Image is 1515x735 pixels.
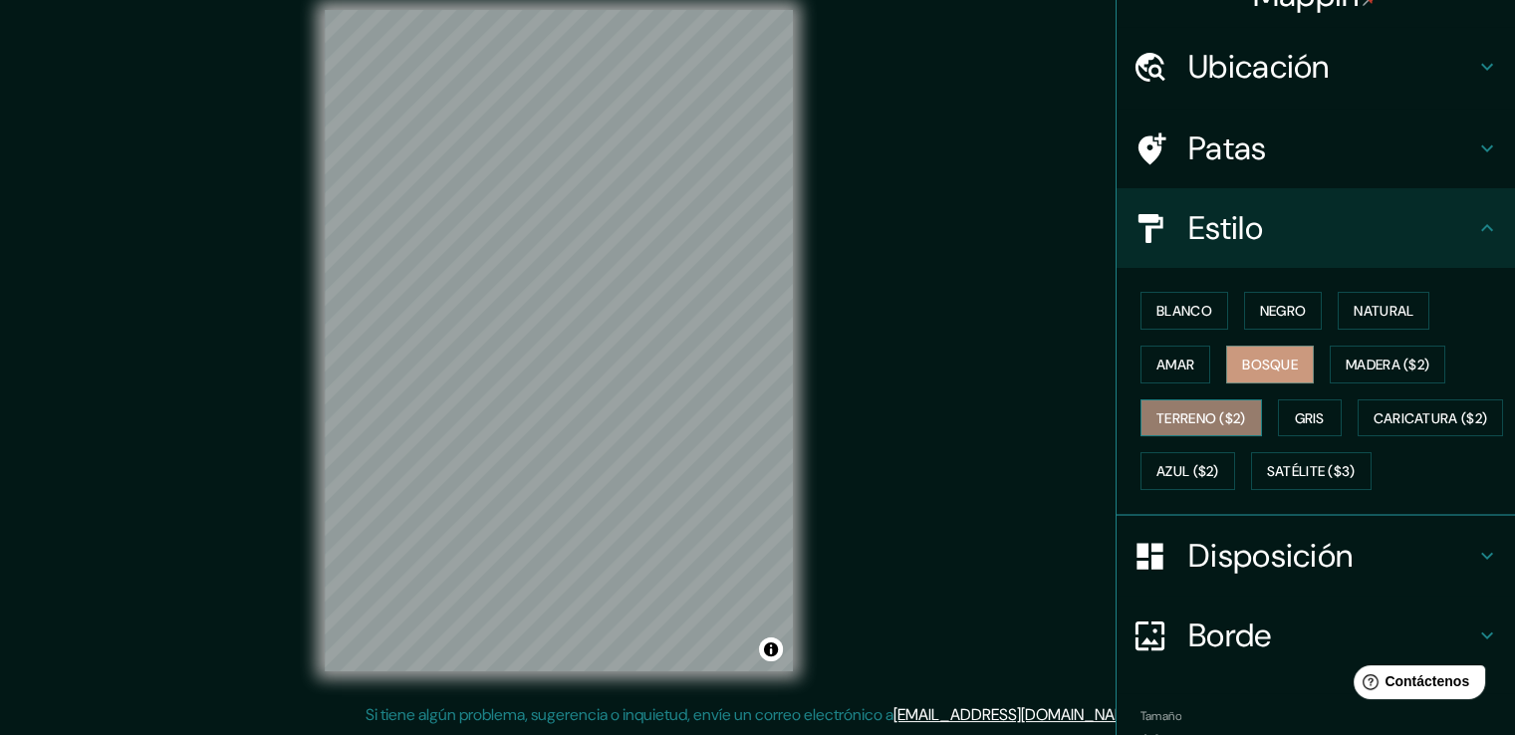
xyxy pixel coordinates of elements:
button: Gris [1278,399,1342,437]
font: Blanco [1156,302,1212,320]
font: Caricatura ($2) [1374,409,1488,427]
button: Blanco [1140,292,1228,330]
div: Borde [1117,596,1515,675]
div: Ubicación [1117,27,1515,107]
div: Disposición [1117,516,1515,596]
button: Bosque [1226,346,1314,383]
button: Madera ($2) [1330,346,1445,383]
font: Gris [1295,409,1325,427]
font: Estilo [1188,207,1263,249]
div: Estilo [1117,188,1515,268]
font: Ubicación [1188,46,1330,88]
font: Madera ($2) [1346,356,1429,373]
button: Satélite ($3) [1251,452,1372,490]
a: [EMAIL_ADDRESS][DOMAIN_NAME] [893,704,1139,725]
button: Natural [1338,292,1429,330]
font: Satélite ($3) [1267,463,1356,481]
font: Borde [1188,614,1272,656]
button: Amar [1140,346,1210,383]
iframe: Lanzador de widgets de ayuda [1338,657,1493,713]
font: Azul ($2) [1156,463,1219,481]
font: Patas [1188,127,1267,169]
font: Si tiene algún problema, sugerencia o inquietud, envíe un correo electrónico a [366,704,893,725]
canvas: Mapa [325,10,793,671]
button: Terreno ($2) [1140,399,1262,437]
div: Patas [1117,109,1515,188]
button: Caricatura ($2) [1358,399,1504,437]
font: Disposición [1188,535,1353,577]
font: Amar [1156,356,1194,373]
font: Bosque [1242,356,1298,373]
button: Negro [1244,292,1323,330]
button: Activar o desactivar atribución [759,637,783,661]
button: Azul ($2) [1140,452,1235,490]
font: Natural [1354,302,1413,320]
font: Tamaño [1140,708,1181,724]
font: Negro [1260,302,1307,320]
font: Terreno ($2) [1156,409,1246,427]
